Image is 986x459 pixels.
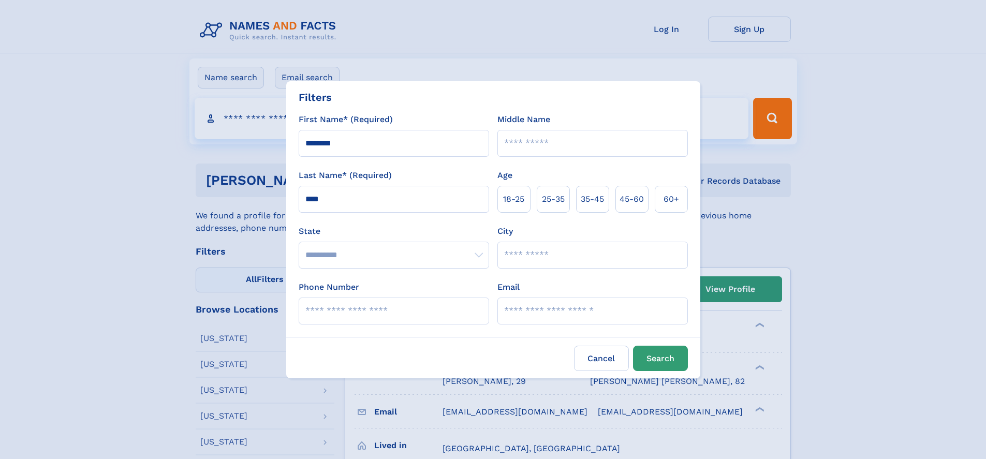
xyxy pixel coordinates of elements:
[299,113,393,126] label: First Name* (Required)
[299,225,489,238] label: State
[542,193,565,205] span: 25‑35
[620,193,644,205] span: 45‑60
[497,281,520,293] label: Email
[299,281,359,293] label: Phone Number
[299,90,332,105] div: Filters
[581,193,604,205] span: 35‑45
[497,113,550,126] label: Middle Name
[497,225,513,238] label: City
[574,346,629,371] label: Cancel
[503,193,524,205] span: 18‑25
[497,169,512,182] label: Age
[633,346,688,371] button: Search
[299,169,392,182] label: Last Name* (Required)
[664,193,679,205] span: 60+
